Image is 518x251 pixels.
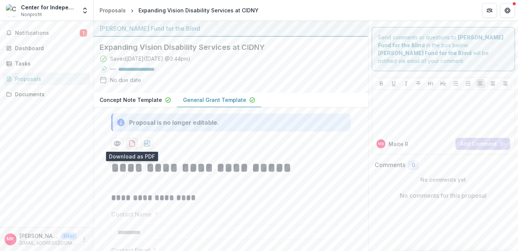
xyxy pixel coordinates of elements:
p: Concept Note Template [100,96,162,104]
p: User [61,233,77,239]
button: Underline [389,79,398,88]
p: No comments for this proposal [400,191,487,200]
button: Strike [414,79,423,88]
h2: Expanding Vision Disability Services at CIDNY [100,43,350,52]
button: Italicize [402,79,411,88]
button: Open entity switcher [80,3,90,18]
div: Proposals [100,6,126,14]
p: [EMAIL_ADDRESS][DOMAIN_NAME] [19,240,77,247]
div: Proposal is no longer editable. [129,118,219,127]
div: Tasks [15,60,84,67]
div: [PERSON_NAME] Fund for the Blind [100,24,362,33]
div: Saved [DATE] ( [DATE] @ 3:44pm ) [110,55,191,63]
button: Bold [377,79,386,88]
img: Center for Independence of the Disabled, New York [6,4,18,16]
span: Notifications [15,30,80,36]
a: Dashboard [3,42,90,54]
p: General Grant Template [183,96,246,104]
div: Maite Reyes-Coles [378,142,384,146]
a: Documents [3,88,90,100]
a: Proposals [3,73,90,85]
div: Maite Reyes-Coles [7,237,14,242]
div: Dashboard [15,44,84,52]
div: Center for Independence of the Disabled, [US_STATE] [21,3,77,11]
button: Bullet List [451,79,460,88]
button: Heading 2 [439,79,448,88]
div: Expanding Vision Disability Services at CIDNY [138,6,259,14]
p: 94 % [110,67,116,72]
button: Get Help [500,3,515,18]
span: Nonprofit [21,11,42,18]
button: Add Comment [455,138,510,150]
p: [PERSON_NAME] [19,232,58,240]
div: Send comments or questions to in the box below. will be notified via email of your comment. [372,27,515,71]
button: download-proposal [126,137,138,149]
div: Documents [15,90,84,98]
p: No comments yet [375,176,512,184]
button: Preview 56700948-136c-4129-9687-7414b5e462da-1.pdf [111,137,123,149]
h2: Comments [375,161,405,169]
p: Maite R [388,140,408,148]
button: Partners [482,3,497,18]
span: 1 [80,29,87,37]
nav: breadcrumb [97,5,262,16]
span: 0 [412,162,415,169]
div: No due date [110,76,141,84]
button: Align Left [476,79,485,88]
a: Tasks [3,57,90,70]
button: Notifications1 [3,27,90,39]
a: Proposals [97,5,129,16]
button: Align Right [501,79,510,88]
button: More [80,235,89,244]
p: Contact Name [111,210,152,219]
button: download-proposal [141,137,153,149]
div: Proposals [15,75,84,83]
button: Heading 1 [426,79,435,88]
strong: [PERSON_NAME] Fund for the Blind [378,50,472,56]
button: Align Center [488,79,497,88]
button: Ordered List [464,79,473,88]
